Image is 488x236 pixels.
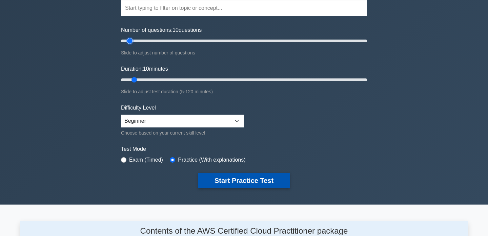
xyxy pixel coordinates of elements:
div: Slide to adjust number of questions [121,49,367,57]
label: Duration: minutes [121,65,168,73]
button: Start Practice Test [198,173,290,188]
label: Exam (Timed) [129,156,163,164]
div: Choose based on your current skill level [121,129,244,137]
div: Slide to adjust test duration (5-120 minutes) [121,88,367,96]
label: Number of questions: questions [121,26,202,34]
label: Practice (With explanations) [178,156,245,164]
h4: Contents of the AWS Certified Cloud Practitioner package [84,226,404,236]
label: Difficulty Level [121,104,156,112]
label: Test Mode [121,145,367,153]
span: 10 [172,27,179,33]
span: 10 [143,66,149,72]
